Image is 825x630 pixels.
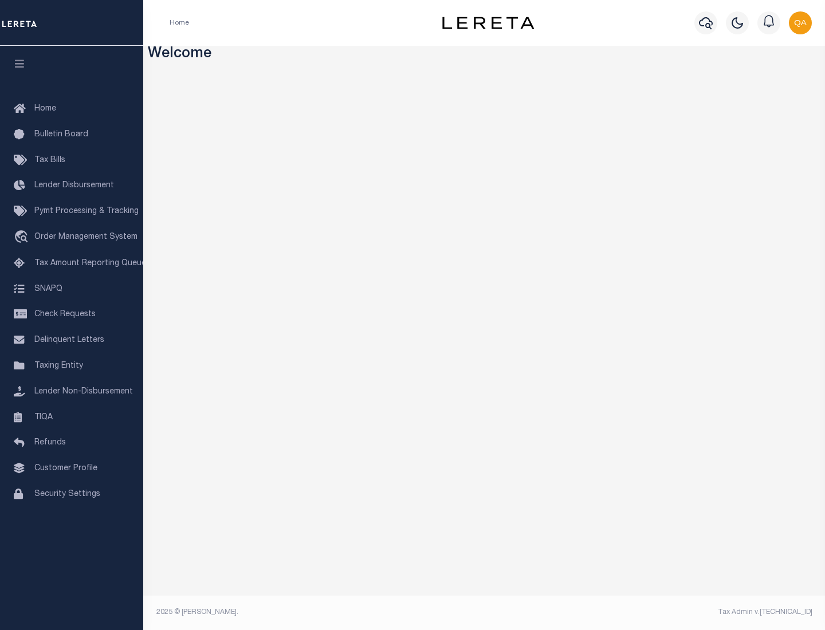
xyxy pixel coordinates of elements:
span: Taxing Entity [34,362,83,370]
img: svg+xml;base64,PHN2ZyB4bWxucz0iaHR0cDovL3d3dy53My5vcmcvMjAwMC9zdmciIHBvaW50ZXItZXZlbnRzPSJub25lIi... [789,11,812,34]
span: Delinquent Letters [34,336,104,344]
span: SNAPQ [34,285,62,293]
span: Lender Non-Disbursement [34,388,133,396]
div: Tax Admin v.[TECHNICAL_ID] [493,607,812,617]
span: Check Requests [34,310,96,318]
span: Tax Bills [34,156,65,164]
span: Refunds [34,439,66,447]
h3: Welcome [148,46,821,64]
span: Customer Profile [34,464,97,472]
div: 2025 © [PERSON_NAME]. [148,607,485,617]
span: Pymt Processing & Tracking [34,207,139,215]
img: logo-dark.svg [442,17,534,29]
i: travel_explore [14,230,32,245]
span: Order Management System [34,233,137,241]
span: Security Settings [34,490,100,498]
span: Home [34,105,56,113]
span: Tax Amount Reporting Queue [34,259,146,267]
li: Home [170,18,189,28]
span: Lender Disbursement [34,182,114,190]
span: TIQA [34,413,53,421]
span: Bulletin Board [34,131,88,139]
